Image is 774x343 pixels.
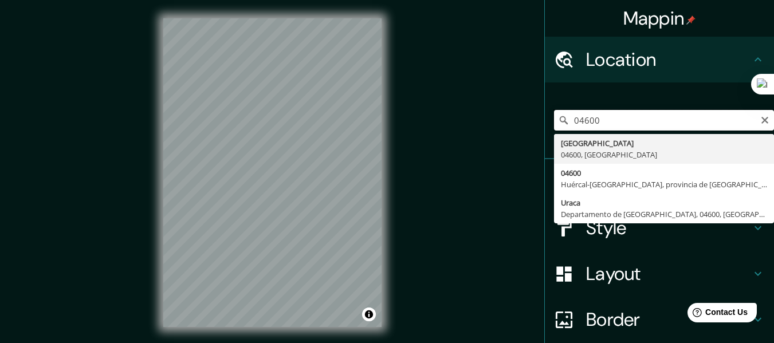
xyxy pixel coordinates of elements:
div: [GEOGRAPHIC_DATA] [561,137,767,149]
div: Location [545,37,774,82]
h4: Location [586,48,751,71]
div: Uraca [561,197,767,208]
div: 04600, [GEOGRAPHIC_DATA] [561,149,767,160]
canvas: Map [163,18,382,327]
iframe: Help widget launcher [672,298,761,330]
img: pin-icon.png [686,15,696,25]
h4: Style [586,216,751,239]
input: Pick your city or area [554,110,774,131]
div: 04600 [561,167,767,179]
div: Huércal-[GEOGRAPHIC_DATA], provincia de [GEOGRAPHIC_DATA], [GEOGRAPHIC_DATA] [561,179,767,190]
div: Departamento de [GEOGRAPHIC_DATA], 04600, [GEOGRAPHIC_DATA] [561,208,767,220]
div: Layout [545,251,774,297]
div: Border [545,297,774,342]
div: Pins [545,159,774,205]
h4: Mappin [623,7,696,30]
button: Clear [760,114,769,125]
div: Style [545,205,774,251]
h4: Border [586,308,751,331]
h4: Layout [586,262,751,285]
button: Toggle attribution [362,307,376,321]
